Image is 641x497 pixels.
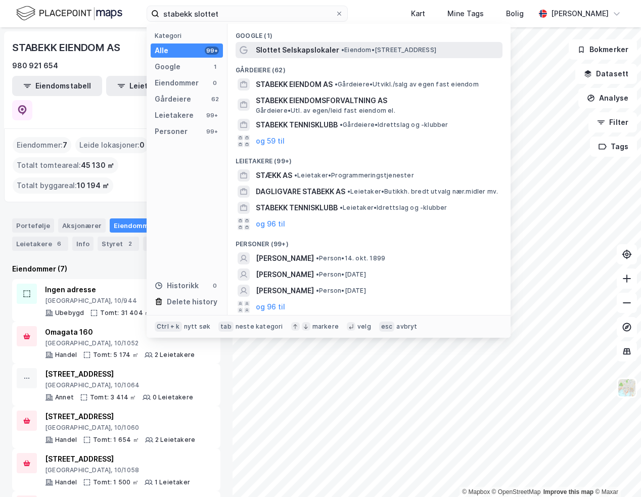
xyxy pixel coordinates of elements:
[543,488,593,495] a: Improve this map
[90,393,136,401] div: Tomt: 3 414 ㎡
[75,137,149,153] div: Leide lokasjoner :
[155,478,190,486] div: 1 Leietaker
[155,322,182,332] div: Ctrl + k
[340,121,343,128] span: •
[462,488,490,495] a: Mapbox
[590,137,637,157] button: Tags
[155,280,199,292] div: Historikk
[551,8,609,20] div: [PERSON_NAME]
[45,453,190,465] div: [STREET_ADDRESS]
[227,232,511,250] div: Personer (99+)
[13,177,113,194] div: Totalt byggareal :
[294,171,297,179] span: •
[12,263,220,275] div: Eiendommer (7)
[492,488,541,495] a: OpenStreetMap
[155,436,195,444] div: 2 Leietakere
[155,61,180,73] div: Google
[45,339,195,347] div: [GEOGRAPHIC_DATA], 10/1052
[218,322,234,332] div: tab
[45,284,208,296] div: Ingen adresse
[316,270,319,278] span: •
[211,79,219,87] div: 0
[106,76,196,96] button: Leietakertabell
[12,237,68,251] div: Leietakere
[236,323,283,331] div: neste kategori
[312,323,339,331] div: markere
[12,218,54,233] div: Portefølje
[227,149,511,167] div: Leietakere (99+)
[569,39,637,60] button: Bokmerker
[227,24,511,42] div: Google (1)
[55,309,84,317] div: Ubebygd
[411,8,425,20] div: Kart
[347,188,498,196] span: Leietaker • Butikkh. bredt utvalg nær.midler mv.
[45,424,195,432] div: [GEOGRAPHIC_DATA], 10/1060
[316,254,319,262] span: •
[45,326,195,338] div: Omagata 160
[340,204,447,212] span: Leietaker • Idrettslag og -klubber
[77,179,109,192] span: 10 194 ㎡
[155,93,191,105] div: Gårdeiere
[575,64,637,84] button: Datasett
[45,297,208,305] div: [GEOGRAPHIC_DATA], 10/944
[167,296,217,308] div: Delete history
[159,6,335,21] input: Søk på adresse, matrikkel, gårdeiere, leietakere eller personer
[205,47,219,55] div: 99+
[335,80,479,88] span: Gårdeiere • Utvikl./salg av egen fast eiendom
[63,139,67,151] span: 7
[55,436,77,444] div: Handel
[256,119,338,131] span: STABEKK TENNISKLUBB
[98,237,139,251] div: Styret
[256,78,333,91] span: STABEKK EIENDOM AS
[256,107,395,115] span: Gårdeiere • Utl. av egen/leid fast eiendom el.
[578,88,637,108] button: Analyse
[155,44,168,57] div: Alle
[256,202,338,214] span: STABEKK TENNISKLUBB
[155,125,188,138] div: Personer
[81,159,114,171] span: 45 130 ㎡
[93,478,139,486] div: Tomt: 1 500 ㎡
[316,287,366,295] span: Person • [DATE]
[316,287,319,294] span: •
[617,378,636,397] img: Z
[211,282,219,290] div: 0
[588,112,637,132] button: Filter
[58,218,106,233] div: Aksjonærer
[347,188,350,195] span: •
[100,309,151,317] div: Tomt: 31 404 ㎡
[153,393,193,401] div: 0 Leietakere
[340,121,448,129] span: Gårdeiere • Idrettslag og -klubber
[12,60,58,72] div: 980 921 654
[184,323,211,331] div: nytt søk
[13,157,118,173] div: Totalt tomteareal :
[140,139,145,151] span: 0
[155,109,194,121] div: Leietakere
[256,186,345,198] span: DAGLIGVARE STABEKK AS
[55,478,77,486] div: Handel
[590,448,641,497] div: Chat Widget
[55,393,74,401] div: Annet
[54,239,64,249] div: 6
[447,8,484,20] div: Mine Tags
[205,127,219,135] div: 99+
[55,351,77,359] div: Handel
[211,63,219,71] div: 1
[16,5,122,22] img: logo.f888ab2527a4732fd821a326f86c7f29.svg
[72,237,94,251] div: Info
[45,381,193,389] div: [GEOGRAPHIC_DATA], 10/1064
[335,80,338,88] span: •
[155,77,199,89] div: Eiendommer
[256,218,285,230] button: og 96 til
[256,252,314,264] span: [PERSON_NAME]
[12,76,102,96] button: Eiendomstabell
[155,351,195,359] div: 2 Leietakere
[357,323,371,331] div: velg
[256,135,285,147] button: og 59 til
[256,301,285,313] button: og 96 til
[340,204,343,211] span: •
[294,171,414,179] span: Leietaker • Programmeringstjenester
[205,111,219,119] div: 99+
[316,270,366,279] span: Person • [DATE]
[93,436,139,444] div: Tomt: 1 654 ㎡
[396,323,417,331] div: avbryt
